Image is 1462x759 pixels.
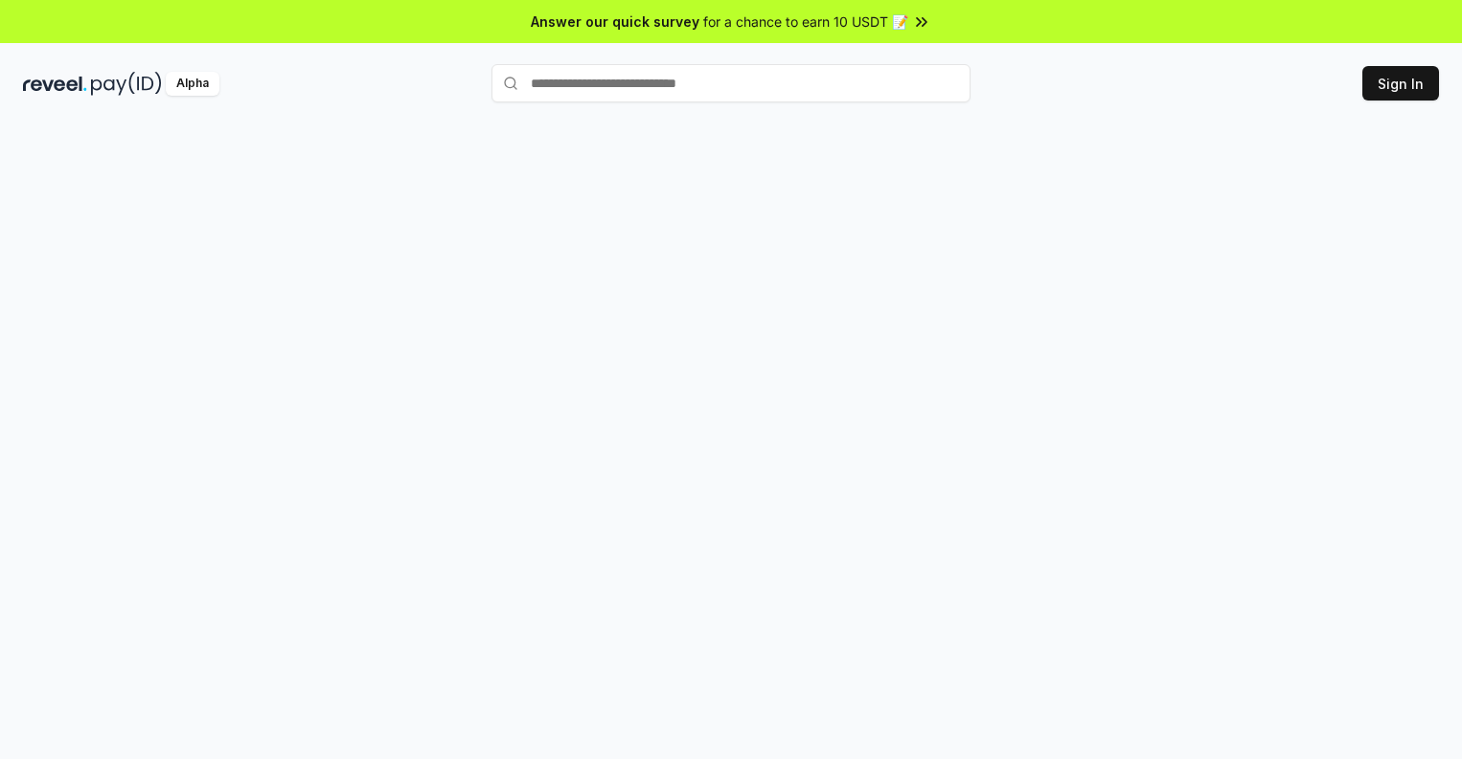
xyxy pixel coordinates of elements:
[703,11,908,32] span: for a chance to earn 10 USDT 📝
[91,72,162,96] img: pay_id
[531,11,699,32] span: Answer our quick survey
[1362,66,1439,100] button: Sign In
[166,72,219,96] div: Alpha
[23,72,87,96] img: reveel_dark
